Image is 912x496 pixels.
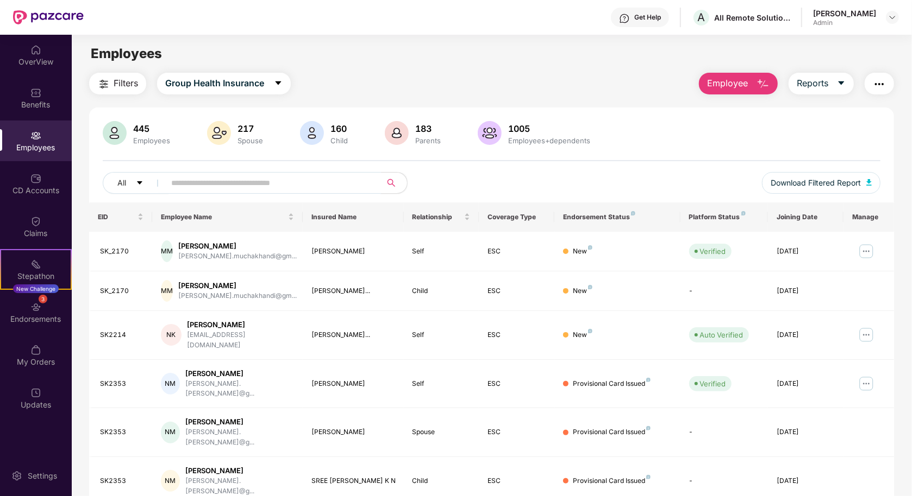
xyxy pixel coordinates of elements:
[646,426,651,430] img: svg+xml;base64,PHN2ZyB4bWxucz0iaHR0cDovL3d3dy53My5vcmcvMjAwMC9zdmciIHdpZHRoPSI4IiBoZWlnaHQ9IjgiIH...
[185,466,295,476] div: [PERSON_NAME]
[699,73,778,94] button: Employee
[413,427,471,437] div: Spouse
[413,246,471,257] div: Self
[413,123,443,134] div: 183
[161,280,173,302] div: MM
[300,121,324,145] img: svg+xml;base64,PHN2ZyB4bWxucz0iaHR0cDovL3d3dy53My5vcmcvMjAwMC9zdmciIHhtbG5zOnhsaW5rPSJodHRwOi8vd3...
[30,44,41,55] img: svg+xml;base64,PHN2ZyBpZD0iSG9tZSIgeG1sbnM9Imh0dHA6Ly93d3cudzMub3JnLzIwMDAvc3ZnIiB3aWR0aD0iMjAiIG...
[797,77,828,90] span: Reports
[114,77,138,90] span: Filters
[844,202,894,232] th: Manage
[588,245,592,250] img: svg+xml;base64,PHN2ZyB4bWxucz0iaHR0cDovL3d3dy53My5vcmcvMjAwMC9zdmciIHdpZHRoPSI4IiBoZWlnaHQ9IjgiIH...
[573,246,592,257] div: New
[573,379,651,389] div: Provisional Card Issued
[100,330,143,340] div: SK2214
[700,329,744,340] div: Auto Verified
[413,286,471,296] div: Child
[700,378,726,389] div: Verified
[413,136,443,145] div: Parents
[413,476,471,486] div: Child
[488,286,546,296] div: ESC
[777,379,835,389] div: [DATE]
[573,476,651,486] div: Provisional Card Issued
[563,213,671,221] div: Endorsement Status
[311,427,395,437] div: [PERSON_NAME]
[185,368,295,379] div: [PERSON_NAME]
[13,284,59,293] div: New Challenge
[161,213,286,221] span: Employee Name
[413,330,471,340] div: Self
[30,87,41,98] img: svg+xml;base64,PHN2ZyBpZD0iQmVuZWZpdHMiIHhtbG5zPSJodHRwOi8vd3d3LnczLm9yZy8yMDAwL3N2ZyIgd2lkdGg9Ij...
[689,213,760,221] div: Platform Status
[178,281,297,291] div: [PERSON_NAME]
[303,202,403,232] th: Insured Name
[98,213,135,221] span: EID
[413,213,463,221] span: Relationship
[185,427,295,448] div: [PERSON_NAME].[PERSON_NAME]@g...
[100,379,143,389] div: SK2353
[771,177,861,189] span: Download Filtered Report
[100,246,143,257] div: SK_2170
[30,216,41,227] img: svg+xml;base64,PHN2ZyBpZD0iQ2xhaW0iIHhtbG5zPSJodHRwOi8vd3d3LnczLm9yZy8yMDAwL3N2ZyIgd2lkdGg9IjIwIi...
[328,123,350,134] div: 160
[91,46,162,61] span: Employees
[698,11,705,24] span: A
[413,379,471,389] div: Self
[588,285,592,289] img: svg+xml;base64,PHN2ZyB4bWxucz0iaHR0cDovL3d3dy53My5vcmcvMjAwMC9zdmciIHdpZHRoPSI4IiBoZWlnaHQ9IjgiIH...
[24,470,60,481] div: Settings
[103,121,127,145] img: svg+xml;base64,PHN2ZyB4bWxucz0iaHR0cDovL3d3dy53My5vcmcvMjAwMC9zdmciIHhtbG5zOnhsaW5rPSJodHRwOi8vd3...
[488,246,546,257] div: ESC
[311,476,395,486] div: SREE [PERSON_NAME] K N
[789,73,854,94] button: Reportscaret-down
[311,330,395,340] div: [PERSON_NAME]...
[97,78,110,91] img: svg+xml;base64,PHN2ZyB4bWxucz0iaHR0cDovL3d3dy53My5vcmcvMjAwMC9zdmciIHdpZHRoPSIyNCIgaGVpZ2h0PSIyNC...
[700,246,726,257] div: Verified
[813,18,876,27] div: Admin
[573,330,592,340] div: New
[13,10,84,24] img: New Pazcare Logo
[311,379,395,389] div: [PERSON_NAME]
[506,136,592,145] div: Employees+dependents
[100,476,143,486] div: SK2353
[813,8,876,18] div: [PERSON_NAME]
[187,320,294,330] div: [PERSON_NAME]
[1,271,71,282] div: Stepathon
[741,211,746,215] img: svg+xml;base64,PHN2ZyB4bWxucz0iaHR0cDovL3d3dy53My5vcmcvMjAwMC9zdmciIHdpZHRoPSI4IiBoZWlnaHQ9IjgiIH...
[103,172,169,194] button: Allcaret-down
[873,78,886,91] img: svg+xml;base64,PHN2ZyB4bWxucz0iaHR0cDovL3d3dy53My5vcmcvMjAwMC9zdmciIHdpZHRoPSIyNCIgaGVpZ2h0PSIyNC...
[30,302,41,313] img: svg+xml;base64,PHN2ZyBpZD0iRW5kb3JzZW1lbnRzIiB4bWxucz0iaHR0cDovL3d3dy53My5vcmcvMjAwMC9zdmciIHdpZH...
[506,123,592,134] div: 1005
[646,378,651,382] img: svg+xml;base64,PHN2ZyB4bWxucz0iaHR0cDovL3d3dy53My5vcmcvMjAwMC9zdmciIHdpZHRoPSI4IiBoZWlnaHQ9IjgiIH...
[30,130,41,141] img: svg+xml;base64,PHN2ZyBpZD0iRW1wbG95ZWVzIiB4bWxucz0iaHR0cDovL3d3dy53My5vcmcvMjAwMC9zdmciIHdpZHRoPS...
[100,427,143,437] div: SK2353
[680,271,769,311] td: -
[757,78,770,91] img: svg+xml;base64,PHN2ZyB4bWxucz0iaHR0cDovL3d3dy53My5vcmcvMjAwMC9zdmciIHhtbG5zOnhsaW5rPSJodHRwOi8vd3...
[588,329,592,333] img: svg+xml;base64,PHN2ZyB4bWxucz0iaHR0cDovL3d3dy53My5vcmcvMjAwMC9zdmciIHdpZHRoPSI4IiBoZWlnaHQ9IjgiIH...
[380,179,402,187] span: search
[311,246,395,257] div: [PERSON_NAME]
[157,73,291,94] button: Group Health Insurancecaret-down
[404,202,479,232] th: Relationship
[837,79,846,88] span: caret-down
[185,379,295,399] div: [PERSON_NAME].[PERSON_NAME]@g...
[30,173,41,184] img: svg+xml;base64,PHN2ZyBpZD0iQ0RfQWNjb3VudHMiIGRhdGEtbmFtZT0iQ0QgQWNjb3VudHMiIHhtbG5zPSJodHRwOi8vd3...
[488,427,546,437] div: ESC
[117,177,126,189] span: All
[235,123,265,134] div: 217
[187,330,294,351] div: [EMAIL_ADDRESS][DOMAIN_NAME]
[488,476,546,486] div: ESC
[235,136,265,145] div: Spouse
[777,476,835,486] div: [DATE]
[866,179,872,186] img: svg+xml;base64,PHN2ZyB4bWxucz0iaHR0cDovL3d3dy53My5vcmcvMjAwMC9zdmciIHhtbG5zOnhsaW5rPSJodHRwOi8vd3...
[777,330,835,340] div: [DATE]
[161,324,182,346] div: NK
[152,202,303,232] th: Employee Name
[768,202,844,232] th: Joining Date
[777,427,835,437] div: [DATE]
[777,246,835,257] div: [DATE]
[165,77,264,90] span: Group Health Insurance
[39,295,47,303] div: 3
[777,286,835,296] div: [DATE]
[380,172,408,194] button: search
[136,179,143,188] span: caret-down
